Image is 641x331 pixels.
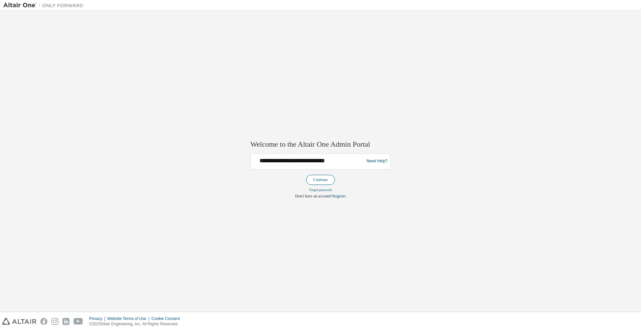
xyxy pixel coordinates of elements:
[40,318,47,325] img: facebook.svg
[250,140,391,149] h2: Welcome to the Altair One Admin Portal
[73,318,83,325] img: youtube.svg
[151,316,184,321] div: Cookie Consent
[309,188,332,192] a: Forgot password
[62,318,69,325] img: linkedin.svg
[3,2,87,9] img: Altair One
[306,175,335,185] button: Continue
[107,316,151,321] div: Website Terms of Use
[367,161,388,162] a: Need Help?
[333,194,346,198] a: Register
[51,318,58,325] img: instagram.svg
[2,318,36,325] img: altair_logo.svg
[89,321,184,327] p: © 2025 Altair Engineering, Inc. All Rights Reserved.
[89,316,107,321] div: Privacy
[295,194,333,198] span: Don't have an account?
